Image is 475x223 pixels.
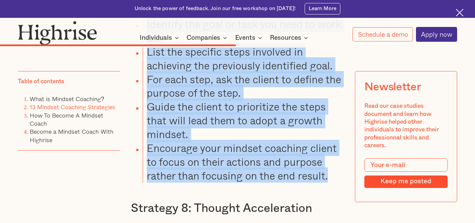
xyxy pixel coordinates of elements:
a: Learn More [305,3,341,14]
div: Resources [270,34,310,42]
a: Apply now [416,27,457,41]
a: Schedule a demo [353,27,413,42]
h3: Strategy 8: Thought Acceleration [131,201,344,216]
div: Companies [187,34,229,42]
img: Highrise logo [18,21,97,45]
div: Events [235,34,255,42]
div: Companies [187,34,220,42]
div: Newsletter [364,81,421,93]
li: Encourage your mindset coaching client to focus on their actions and purpose rather than focusing... [143,141,344,183]
div: Table of contents [18,77,64,85]
input: Keep me posted [364,176,448,188]
div: Events [235,34,264,42]
a: What is Mindset Coaching? [30,94,104,103]
img: Cross icon [456,9,464,17]
form: Modal Form [364,158,448,188]
li: For each step, ask the client to define the purpose of the step. [143,72,344,100]
div: Individuals [140,34,172,42]
a: Become a Mindset Coach With Highrise [30,127,113,144]
div: Resources [270,34,301,42]
li: Guide the client to prioritize the steps that will lead them to adopt a growth mindset. [143,100,344,141]
a: 13 Mindset Coaching Strategies [30,102,115,112]
div: Unlock the power of feedback. Join our free workshop on [DATE]! [135,5,296,12]
li: List the specific steps involved in achieving the previously identified goal. [143,45,344,72]
div: Read our case studies document and learn how Highrise helped other individuals to improve their p... [364,102,448,149]
a: How To Become A Mindset Coach [30,111,103,128]
input: Your e-mail [364,158,448,172]
div: Individuals [140,34,181,42]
